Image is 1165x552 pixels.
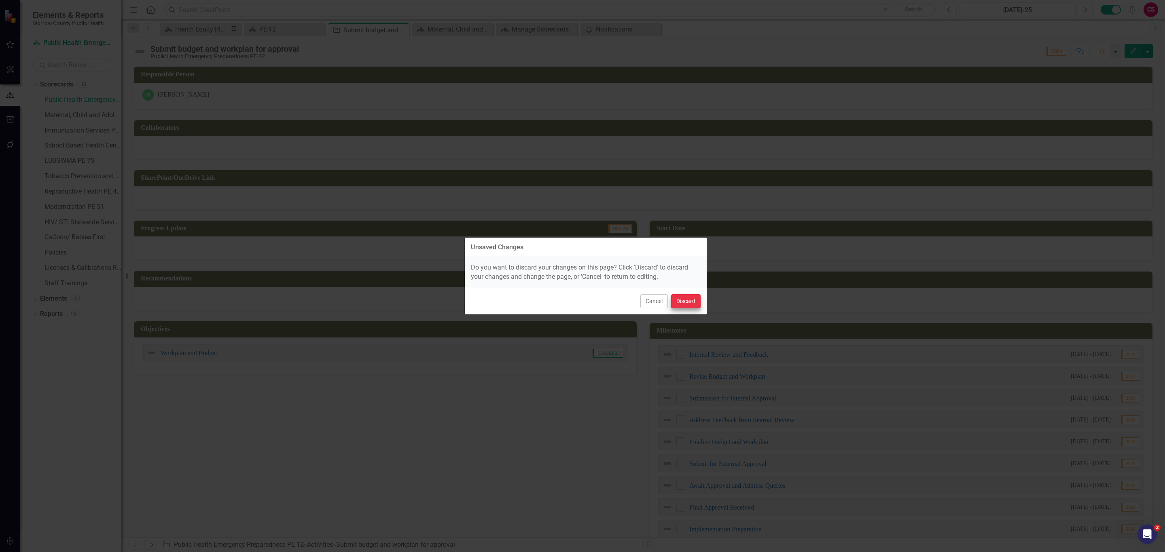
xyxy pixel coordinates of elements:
div: Unsaved Changes [471,244,523,251]
span: 2 [1154,525,1161,531]
button: Discard [671,294,701,308]
iframe: Intercom live chat [1137,525,1157,544]
div: Do you want to discard your changes on this page? Click 'Discard' to discard your changes and cha... [465,257,707,288]
button: Cancel [640,294,668,308]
